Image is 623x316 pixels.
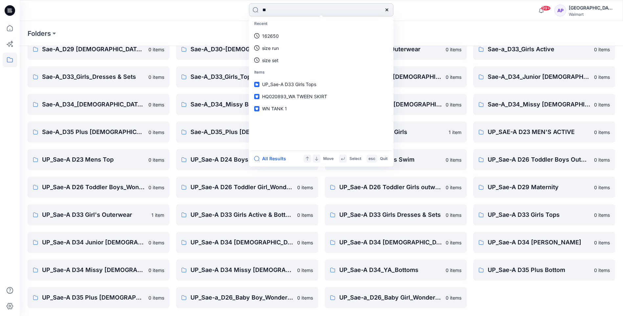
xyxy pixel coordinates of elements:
p: 0 items [594,212,610,218]
p: UP_Sae-A D34 [DEMOGRAPHIC_DATA] Outerwear [339,238,442,247]
div: Walmart [569,12,615,17]
p: UP_Sae-A D26 Toddler Boys_Wonder Nation Sportswear [42,183,145,192]
span: 99+ [541,6,551,11]
p: Sae-A_D34_Missy Bottoms [190,100,293,109]
a: 162650 [250,30,392,42]
p: Sae-A_D29 [DEMOGRAPHIC_DATA] Sleepwear [42,45,145,54]
a: UP_Sae-A D34 [PERSON_NAME]0 items [473,232,615,253]
p: UP_Sae-A D34 Junior [DEMOGRAPHIC_DATA] top [42,238,145,247]
p: 0 items [297,184,313,191]
p: 0 items [148,184,164,191]
a: WN TANK 1 [250,102,392,115]
p: 0 items [594,156,610,163]
p: 0 items [446,212,461,218]
p: UP_Sae-A D34 [DEMOGRAPHIC_DATA] Knit Tops [190,238,293,247]
a: UP_Sae-A D33 Girl's Outerwear1 item [28,204,169,225]
p: UP_Sae-A D26 Toddler Girl_Wonder Nation Sportswear [190,183,293,192]
a: Sae-A_D35_Plus [DEMOGRAPHIC_DATA] Top0 items [176,122,318,143]
a: Sae-A_D34_Missy [DEMOGRAPHIC_DATA] Dresses0 items [325,94,467,115]
p: 0 items [446,267,461,274]
p: Sae-A_D34_Missy [DEMOGRAPHIC_DATA] Top Woven [488,100,590,109]
a: UP_Sae-A D26 Toddler Boys_Wonder Nation Sportswear0 items [28,177,169,198]
a: Sae-A_D30-[DEMOGRAPHIC_DATA] Maternity0 items [176,39,318,60]
p: 0 items [594,129,610,136]
p: 0 items [297,294,313,301]
p: 0 items [148,239,164,246]
a: Sae-a_D33_Girls Active0 items [473,39,615,60]
a: UP_Sae-a_D26_Baby Boy_Wonder Nation0 items [176,287,318,308]
p: 0 items [446,74,461,80]
a: UP_Sae-A D24 Boys Outerwear0 items [176,149,318,170]
a: UP_Sae-A D26 Toddler Boys Outwear0 items [473,149,615,170]
p: Sae-A_D30-[DEMOGRAPHIC_DATA] Maternity [190,45,293,54]
p: UP_Sae-a_D26_Baby Girl_Wonder Nation [339,293,442,302]
p: 0 items [594,46,610,53]
p: UP_Sae-A D33 Girl's Outerwear [42,210,147,219]
p: 0 items [446,156,461,163]
a: UP_Sae-A D23 Mens Top0 items [28,149,169,170]
p: UP_Sae-A D26 Toddler Girls outwear [339,183,442,192]
a: size set [250,54,392,66]
span: UP_Sae-A D33 Girls Tops [262,81,316,87]
a: HQ020893_WA TWEEN SKIRT [250,90,392,102]
a: UP_Sae-A D34 Missy [DEMOGRAPHIC_DATA] Top Woven0 items [176,260,318,281]
p: UP_Sae-A D34 [PERSON_NAME] [488,238,590,247]
a: Folders [28,29,51,38]
p: 1 item [151,212,164,218]
p: UP_Sae-A D33 Girls Active & Bottoms [190,210,293,219]
p: UP_Sae-A D34 Missy [DEMOGRAPHIC_DATA] Top Woven [190,265,293,275]
p: UP_Sae-A D29 Maternity [488,183,590,192]
p: UP_Sae-A D34_YA_Bottoms [339,265,442,275]
p: Sae-A_D35 Plus [DEMOGRAPHIC_DATA] Bottom [42,127,145,137]
p: 0 items [148,74,164,80]
p: Quit [380,155,388,162]
span: HQ020893_WA TWEEN SKIRT [262,94,327,99]
button: All Results [254,155,290,163]
a: UP_Sae-a_D26_Baby Girl_Wonder Nation0 items [325,287,467,308]
a: UP_Sae-A D26 Toddler Girls outwear0 items [325,177,467,198]
a: Sae-A_D34_Missy Bottoms0 items [176,94,318,115]
span: WN TANK 1 [262,106,287,111]
a: Sae-A_D34_Junior [DEMOGRAPHIC_DATA] bottom0 items [473,66,615,87]
p: 162650 [262,33,279,39]
p: 0 items [594,74,610,80]
p: 0 items [446,239,461,246]
a: UP_Sae-A D33 Girls Active & Bottoms0 items [176,204,318,225]
p: 0 items [446,184,461,191]
p: 0 items [148,129,164,136]
a: Sae-A_D35 Plus [DEMOGRAPHIC_DATA] Bottom0 items [28,122,169,143]
a: UP_Sae-A D33 Girls Tops [250,78,392,90]
p: Select [349,155,361,162]
p: 0 items [297,239,313,246]
a: Sae-A_D34 Junior [DEMOGRAPHIC_DATA] top0 items [325,66,467,87]
a: UP_Sae-A D34_YA_Bottoms0 items [325,260,467,281]
p: Sae-A_D35_Plus [DEMOGRAPHIC_DATA] Top [190,127,293,137]
p: 0 items [594,101,610,108]
a: UP_Sae-A D35 Plus [DEMOGRAPHIC_DATA] Top0 items [28,287,169,308]
p: Sae-A_D33_Girls_Top [190,72,293,81]
p: esc [368,155,375,162]
a: TWEEN Sae-a D33 Girls1 item [325,122,467,143]
p: 0 items [148,101,164,108]
p: Move [323,155,334,162]
p: UP_Sae-A D34 Missy [DEMOGRAPHIC_DATA] Dresses [42,265,145,275]
p: size run [262,45,279,52]
p: 0 items [148,46,164,53]
p: 0 items [594,239,610,246]
p: 0 items [446,294,461,301]
a: Sae-A_D33_Girls_Top0 items [176,66,318,87]
a: UP_Sae-A D26 Toddler Girl_Wonder Nation Sportswear0 items [176,177,318,198]
p: UP_Sae-A D35 Plus [DEMOGRAPHIC_DATA] Top [42,293,145,302]
p: Items [250,66,392,79]
a: UP_Sae-A D24 Boys Swim0 items [325,149,467,170]
p: 0 items [446,46,461,53]
p: size set [262,57,278,64]
a: UP_Sae-A D35 Plus Bottom0 items [473,260,615,281]
p: 0 items [594,184,610,191]
a: size run [250,42,392,54]
a: Sae-A_D34_Missy [DEMOGRAPHIC_DATA] Top Woven0 items [473,94,615,115]
p: UP_Sae-A D26 Toddler Boys Outwear [488,155,590,164]
div: AP [554,5,566,16]
a: UP_Sae-A D34 [DEMOGRAPHIC_DATA] Knit Tops0 items [176,232,318,253]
